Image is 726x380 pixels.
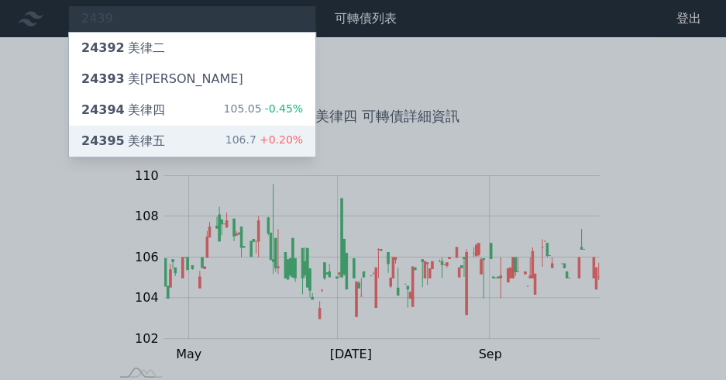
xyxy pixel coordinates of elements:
[81,133,125,148] span: 24395
[81,132,165,150] div: 美律五
[69,33,315,64] a: 24392美律二
[81,71,125,86] span: 24393
[223,101,303,119] div: 105.05
[261,102,303,115] span: -0.45%
[256,133,303,146] span: +0.20%
[69,126,315,157] a: 24395美律五 106.7+0.20%
[225,132,303,150] div: 106.7
[81,101,165,119] div: 美律四
[69,64,315,95] a: 24393美[PERSON_NAME]
[81,102,125,117] span: 24394
[81,39,165,57] div: 美律二
[81,40,125,55] span: 24392
[81,70,243,88] div: 美[PERSON_NAME]
[69,95,315,126] a: 24394美律四 105.05-0.45%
